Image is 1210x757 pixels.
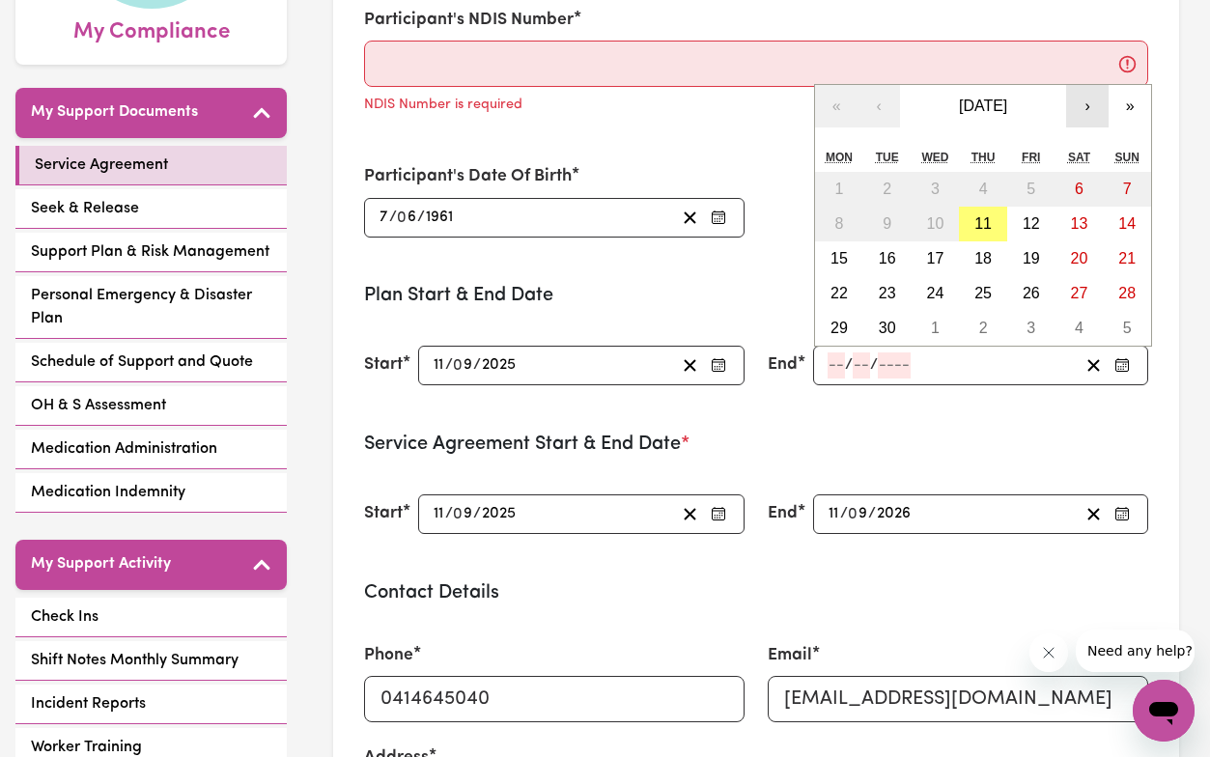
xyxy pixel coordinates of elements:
[912,241,960,276] button: 17 September 2025
[828,352,845,378] input: --
[15,473,287,513] a: Medication Indemnity
[1007,311,1055,346] button: 3 October 2025
[912,207,960,241] button: 10 September 2025
[879,250,896,266] abbr: 16 September 2025
[364,284,1148,307] h3: Plan Start & End Date
[959,172,1007,207] button: 4 September 2025
[926,250,943,266] abbr: 17 September 2025
[1023,215,1040,232] abbr: 12 September 2025
[863,172,912,207] button: 2 September 2025
[397,210,407,225] span: 0
[399,205,418,231] input: --
[481,352,518,378] input: ----
[15,430,287,469] a: Medication Administration
[364,164,572,189] label: Participant's Date Of Birth
[879,320,896,336] abbr: 30 September 2025
[1029,633,1068,672] iframe: Close message
[31,437,217,461] span: Medication Administration
[1068,151,1090,164] abbr: Saturday
[815,207,863,241] button: 8 September 2025
[445,505,453,522] span: /
[1055,311,1104,346] button: 4 October 2025
[1027,320,1035,336] abbr: 3 October 2025
[826,151,853,164] abbr: Monday
[879,285,896,301] abbr: 23 September 2025
[1075,181,1083,197] abbr: 6 September 2025
[31,649,239,672] span: Shift Notes Monthly Summary
[433,501,445,527] input: --
[15,146,287,185] a: Service Agreement
[959,276,1007,311] button: 25 September 2025
[364,501,403,526] label: Start
[931,181,940,197] abbr: 3 September 2025
[15,233,287,272] a: Support Plan & Risk Management
[473,505,481,522] span: /
[768,501,798,526] label: End
[425,205,455,231] input: ----
[900,85,1066,127] button: [DATE]
[883,181,891,197] abbr: 2 September 2025
[845,356,853,374] span: /
[912,276,960,311] button: 24 September 2025
[433,352,445,378] input: --
[876,151,899,164] abbr: Tuesday
[389,209,397,226] span: /
[1118,250,1136,266] abbr: 21 September 2025
[912,172,960,207] button: 3 September 2025
[1055,172,1104,207] button: 6 September 2025
[1109,85,1151,127] button: »
[1007,276,1055,311] button: 26 September 2025
[959,241,1007,276] button: 18 September 2025
[1007,241,1055,276] button: 19 September 2025
[445,356,453,374] span: /
[868,505,876,522] span: /
[15,641,287,681] a: Shift Notes Monthly Summary
[883,215,891,232] abbr: 9 September 2025
[1118,285,1136,301] abbr: 28 September 2025
[840,505,848,522] span: /
[15,386,287,426] a: OH & S Assessment
[31,555,171,574] h5: My Support Activity
[959,311,1007,346] button: 2 October 2025
[1023,285,1040,301] abbr: 26 September 2025
[926,285,943,301] abbr: 24 September 2025
[1115,151,1140,164] abbr: Sunday
[31,394,166,417] span: OH & S Assessment
[1007,172,1055,207] button: 5 September 2025
[1103,207,1151,241] button: 14 September 2025
[31,103,198,122] h5: My Support Documents
[1103,276,1151,311] button: 28 September 2025
[815,276,863,311] button: 22 September 2025
[15,276,287,339] a: Personal Emergency & Disaster Plan
[974,285,992,301] abbr: 25 September 2025
[926,215,943,232] abbr: 10 September 2025
[481,501,518,527] input: ----
[1023,250,1040,266] abbr: 19 September 2025
[455,501,474,527] input: --
[1118,215,1136,232] abbr: 14 September 2025
[1133,680,1195,742] iframe: Button to launch messaging window
[848,506,858,521] span: 0
[1066,85,1109,127] button: ›
[815,311,863,346] button: 29 September 2025
[1055,241,1104,276] button: 20 September 2025
[959,98,1007,114] span: [DATE]
[974,250,992,266] abbr: 18 September 2025
[921,151,948,164] abbr: Wednesday
[73,9,230,49] span: My Compliance
[417,209,425,226] span: /
[931,320,940,336] abbr: 1 October 2025
[15,343,287,382] a: Schedule of Support and Quote
[1123,181,1132,197] abbr: 7 September 2025
[870,356,878,374] span: /
[850,501,869,527] input: --
[853,352,870,378] input: --
[31,350,253,374] span: Schedule of Support and Quote
[31,605,98,629] span: Check Ins
[974,215,992,232] abbr: 11 September 2025
[768,643,812,668] label: Email
[15,598,287,637] a: Check Ins
[364,643,413,668] label: Phone
[971,151,996,164] abbr: Thursday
